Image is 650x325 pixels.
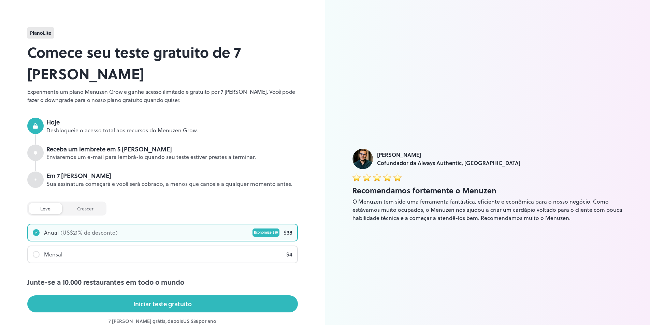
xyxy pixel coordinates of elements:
[109,317,183,325] font: 7 [PERSON_NAME] grátis, depois
[77,205,93,212] font: crescer
[286,250,289,258] font: $
[46,144,172,153] font: Receba um lembrete em 5 [PERSON_NAME]
[199,317,216,325] font: por ano
[46,171,111,180] font: Em 7 [PERSON_NAME]
[27,277,184,287] font: Junte-se a 10.000 restaurantes em todo o mundo
[287,228,292,236] font: 38
[44,228,59,236] font: Anual
[284,228,287,236] font: $
[377,151,421,159] font: [PERSON_NAME]
[289,250,292,258] font: 4
[183,317,193,325] font: US $
[30,29,43,36] font: Plano
[78,228,118,236] font: % de desconto)
[352,197,622,222] font: O Menuzen tem sido uma ferramenta fantástica, eficiente e econômica para o nosso negócio. Como es...
[133,299,192,308] font: Iniciar teste gratuito
[46,180,292,188] font: Sua assinatura começará e você será cobrado, a menos que cancele a qualquer momento antes.
[44,250,62,258] font: Mensal
[363,173,371,181] img: estrela
[193,317,199,325] font: 38
[73,228,78,236] font: 21
[46,126,198,134] font: Desbloqueie o acesso total aos recursos do Menuzen Grow.
[46,117,60,127] font: Hoje
[352,185,496,196] font: Recomendamos fortemente o Menuzen
[27,41,241,84] font: Comece seu teste gratuito de 7 [PERSON_NAME]
[352,149,373,169] img: Jade Hajj
[275,230,278,235] font: 10
[393,173,402,181] img: estrela
[352,173,361,181] img: estrela
[254,230,275,235] font: Economize $
[383,173,391,181] img: estrela
[43,29,51,36] font: Lite
[60,228,73,236] font: (US$
[377,159,520,167] font: Cofundador da Always Authentic, [GEOGRAPHIC_DATA]
[46,153,256,161] font: Enviaremos um e-mail para lembrá-lo quando seu teste estiver prestes a terminar.
[40,205,50,212] font: leve
[27,295,298,312] button: Iniciar teste gratuito
[373,173,381,181] img: estrela
[27,88,295,104] font: Experimente um plano Menuzen Grow e ganhe acesso ilimitado e gratuito por 7 [PERSON_NAME]. Você p...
